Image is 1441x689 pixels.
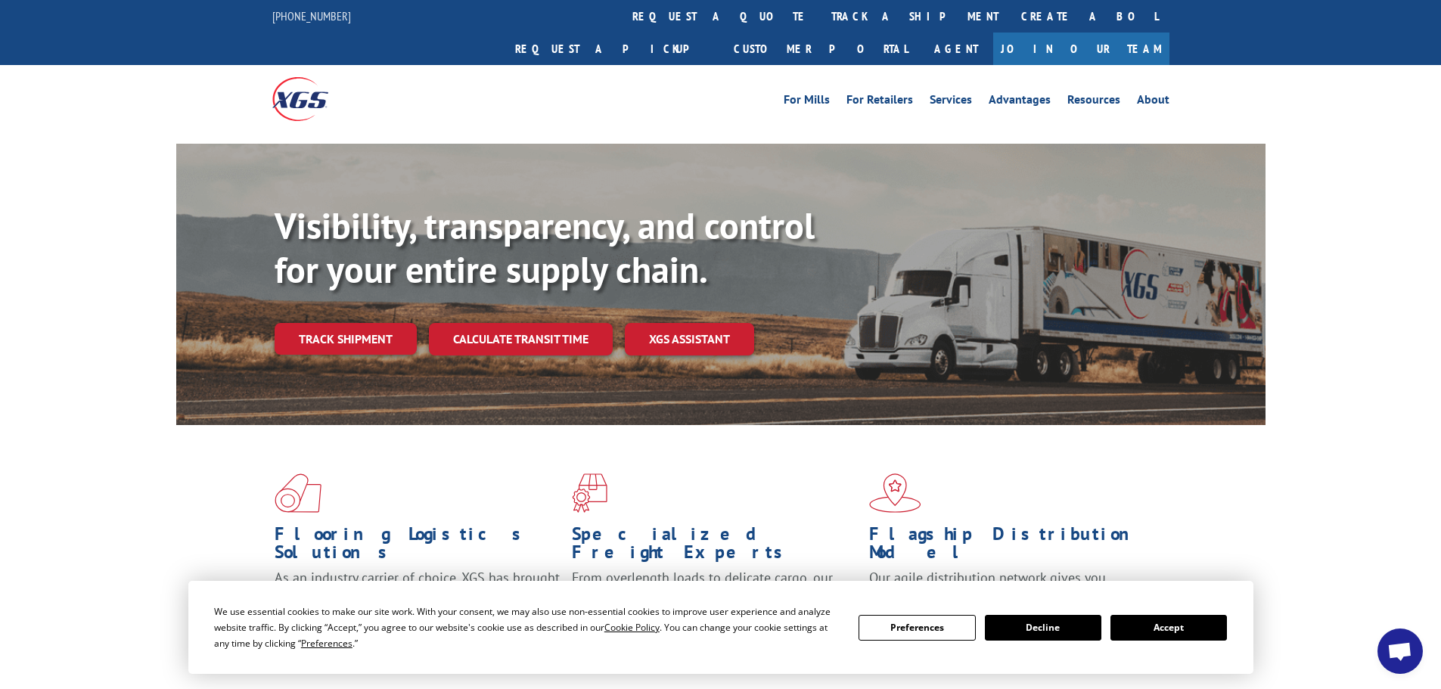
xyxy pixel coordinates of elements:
[625,323,754,355] a: XGS ASSISTANT
[1377,628,1423,674] div: Open chat
[993,33,1169,65] a: Join Our Team
[504,33,722,65] a: Request a pickup
[1067,94,1120,110] a: Resources
[846,94,913,110] a: For Retailers
[429,323,613,355] a: Calculate transit time
[1110,615,1227,641] button: Accept
[572,525,858,569] h1: Specialized Freight Experts
[869,525,1155,569] h1: Flagship Distribution Model
[784,94,830,110] a: For Mills
[275,569,560,622] span: As an industry carrier of choice, XGS has brought innovation and dedication to flooring logistics...
[869,569,1148,604] span: Our agile distribution network gives you nationwide inventory management on demand.
[869,473,921,513] img: xgs-icon-flagship-distribution-model-red
[214,604,840,651] div: We use essential cookies to make our site work. With your consent, we may also use non-essential ...
[989,94,1051,110] a: Advantages
[301,637,352,650] span: Preferences
[859,615,975,641] button: Preferences
[1137,94,1169,110] a: About
[985,615,1101,641] button: Decline
[188,581,1253,674] div: Cookie Consent Prompt
[722,33,919,65] a: Customer Portal
[275,473,321,513] img: xgs-icon-total-supply-chain-intelligence-red
[272,8,351,23] a: [PHONE_NUMBER]
[275,525,561,569] h1: Flooring Logistics Solutions
[572,569,858,636] p: From overlength loads to delicate cargo, our experienced staff knows the best way to move your fr...
[275,323,417,355] a: Track shipment
[604,621,660,634] span: Cookie Policy
[919,33,993,65] a: Agent
[572,473,607,513] img: xgs-icon-focused-on-flooring-red
[275,202,815,293] b: Visibility, transparency, and control for your entire supply chain.
[930,94,972,110] a: Services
